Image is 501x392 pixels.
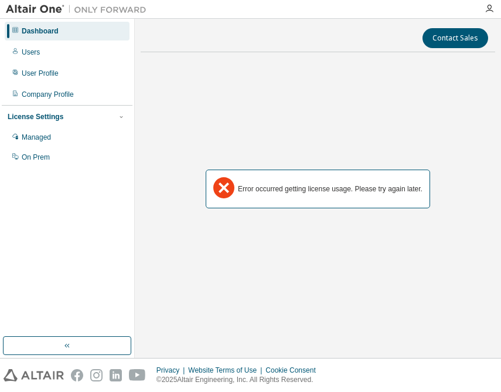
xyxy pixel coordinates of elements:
div: Error occurred getting license usage. Please try again later. [238,184,422,194]
img: altair_logo.svg [4,369,64,381]
img: instagram.svg [90,369,103,381]
img: facebook.svg [71,369,83,381]
div: Dashboard [22,26,59,36]
img: youtube.svg [129,369,146,381]
div: Company Profile [22,90,74,99]
div: Website Terms of Use [188,366,265,375]
div: Privacy [156,366,188,375]
div: Users [22,48,40,57]
div: On Prem [22,153,50,162]
div: Managed [22,133,51,142]
button: Contact Sales [422,28,488,48]
div: User Profile [22,69,59,78]
p: © 2025 Altair Engineering, Inc. All Rights Reserved. [156,375,323,385]
img: Altair One [6,4,152,15]
div: Cookie Consent [265,366,322,375]
div: License Settings [8,112,63,121]
img: linkedin.svg [110,369,122,381]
